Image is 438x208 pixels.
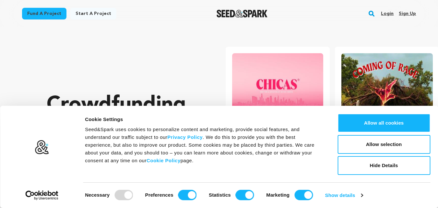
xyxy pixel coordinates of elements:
button: Allow all cookies [337,114,430,132]
strong: Preferences [145,192,173,198]
a: Usercentrics Cookiebot - opens in a new window [14,190,70,200]
a: Seed&Spark Homepage [217,10,267,18]
a: Login [381,8,394,19]
p: Crowdfunding that . [47,92,200,170]
strong: Necessary [85,192,110,198]
img: Seed&Spark Logo Dark Mode [217,10,267,18]
img: logo [35,140,49,155]
div: Cookie Settings [85,116,323,123]
strong: Marketing [266,192,290,198]
strong: Statistics [209,192,231,198]
a: Cookie Policy [147,158,181,163]
a: Sign up [399,8,416,19]
img: CHICAS Pilot image [232,53,324,116]
div: Seed&Spark uses cookies to personalize content and marketing, provide social features, and unders... [85,126,323,165]
a: Fund a project [22,8,66,19]
button: Hide Details [337,156,430,175]
img: Coming of Rage image [341,53,433,116]
a: Show details [325,190,363,200]
a: Privacy Policy [167,134,203,140]
a: Start a project [70,8,116,19]
button: Allow selection [337,135,430,154]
